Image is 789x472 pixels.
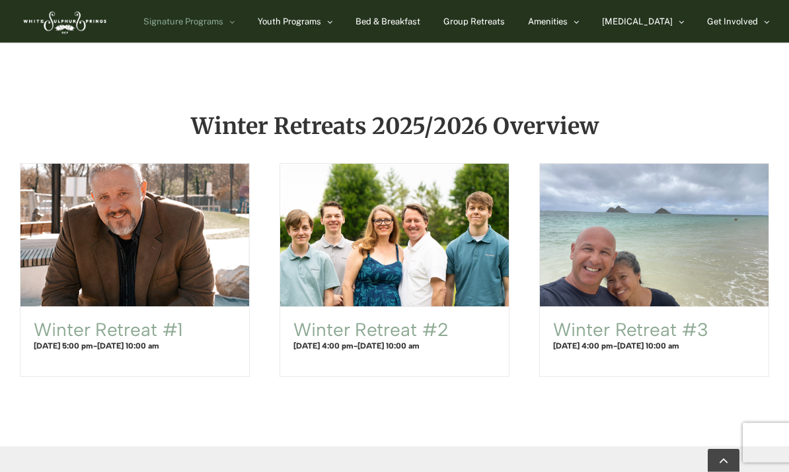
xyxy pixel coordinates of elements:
[293,342,354,351] span: [DATE] 4:00 pm
[443,17,505,26] span: Group Retreats
[34,319,183,341] a: Winter Retreat #1
[34,342,93,351] span: [DATE] 5:00 pm
[34,341,236,353] h4: -
[97,342,159,351] span: [DATE] 10:00 am
[602,17,673,26] span: [MEDICAL_DATA]
[280,164,509,307] a: Winter Retreat #2
[356,17,420,26] span: Bed & Breakfast
[20,164,249,307] a: Winter Retreat #1
[540,164,769,307] a: Winter Retreat #3
[357,342,420,351] span: [DATE] 10:00 am
[707,17,758,26] span: Get Involved
[293,341,496,353] h4: -
[20,3,108,40] img: White Sulphur Springs Logo
[293,319,448,341] a: Winter Retreat #2
[258,17,321,26] span: Youth Programs
[617,342,679,351] span: [DATE] 10:00 am
[20,115,769,139] h2: Winter Retreats 2025/2026 Overview
[143,17,223,26] span: Signature Programs
[553,342,613,351] span: [DATE] 4:00 pm
[553,341,755,353] h4: -
[553,319,708,341] a: Winter Retreat #3
[528,17,568,26] span: Amenities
